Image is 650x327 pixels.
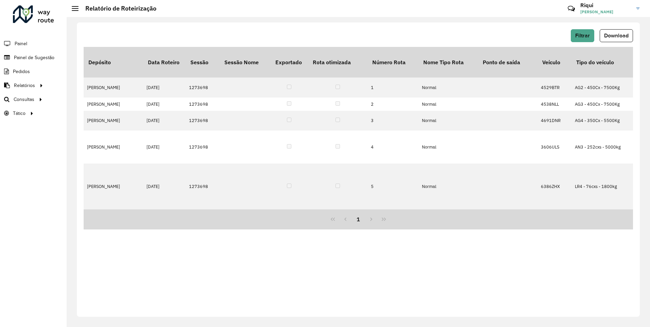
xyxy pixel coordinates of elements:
[14,96,34,103] span: Consultas
[14,82,35,89] span: Relatórios
[367,78,418,97] td: 1
[537,131,571,163] td: 3606ULS
[79,5,156,12] h2: Relatório de Roteirização
[600,29,633,42] button: Download
[143,131,186,163] td: [DATE]
[537,47,571,78] th: Veículo
[537,78,571,97] td: 4529BTR
[143,111,186,131] td: [DATE]
[15,40,27,47] span: Painel
[367,111,418,131] td: 3
[571,78,631,97] td: AG2 - 450Cx - 7500Kg
[418,47,478,78] th: Nome Tipo Rota
[186,78,220,97] td: 1273698
[14,54,54,61] span: Painel de Sugestão
[580,9,631,15] span: [PERSON_NAME]
[571,111,631,131] td: AG4 - 350Cx - 5500Kg
[13,110,25,117] span: Tático
[84,131,143,163] td: [PERSON_NAME]
[418,131,478,163] td: Normal
[571,29,594,42] button: Filtrar
[143,98,186,111] td: [DATE]
[418,111,478,131] td: Normal
[418,78,478,97] td: Normal
[220,47,271,78] th: Sessão Nome
[571,47,631,78] th: Tipo do veículo
[84,78,143,97] td: [PERSON_NAME]
[367,131,418,163] td: 4
[84,98,143,111] td: [PERSON_NAME]
[580,2,631,8] h3: Riqui
[84,111,143,131] td: [PERSON_NAME]
[308,47,367,78] th: Rota otimizada
[143,47,186,78] th: Data Roteiro
[367,163,418,209] td: 5
[143,78,186,97] td: [DATE]
[186,131,220,163] td: 1273698
[271,47,308,78] th: Exportado
[352,213,365,226] button: 1
[571,131,631,163] td: AN3 - 252cxs - 5000kg
[537,163,571,209] td: 6386ZHX
[571,163,631,209] td: LR4 - 76cxs - 1800kg
[564,1,579,16] a: Contato Rápido
[84,163,143,209] td: [PERSON_NAME]
[367,47,418,78] th: Número Rota
[604,33,629,38] span: Download
[478,47,537,78] th: Ponto de saída
[367,98,418,111] td: 2
[537,111,571,131] td: 4691DNR
[186,98,220,111] td: 1273698
[186,111,220,131] td: 1273698
[537,98,571,111] td: 4538NLL
[143,163,186,209] td: [DATE]
[418,98,478,111] td: Normal
[186,47,220,78] th: Sessão
[186,163,220,209] td: 1273698
[571,98,631,111] td: AG3 - 450Cx - 7500Kg
[84,47,143,78] th: Depósito
[13,68,30,75] span: Pedidos
[575,33,590,38] span: Filtrar
[418,163,478,209] td: Normal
